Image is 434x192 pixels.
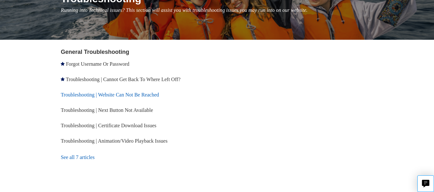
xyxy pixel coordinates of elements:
p: Running into Technical issues? This section will assist you with troubleshooting issues you may r... [61,6,412,14]
a: Troubleshooting | Animation/Video Playback Issues [61,138,167,144]
a: Troubleshooting | Website Can Not Be Reached [61,92,159,97]
a: Forgot Username Or Password [66,61,129,67]
a: See all 7 articles [61,149,219,166]
button: Live chat [417,175,434,192]
svg: Promoted article [61,62,65,66]
a: General Troubleshooting [61,49,129,55]
a: Troubleshooting | Certificate Download Issues [61,123,156,128]
a: Troubleshooting | Cannot Get Back To Where Left Off? [66,77,181,82]
a: Troubleshooting | Next Button Not Available [61,107,153,113]
svg: Promoted article [61,77,65,81]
